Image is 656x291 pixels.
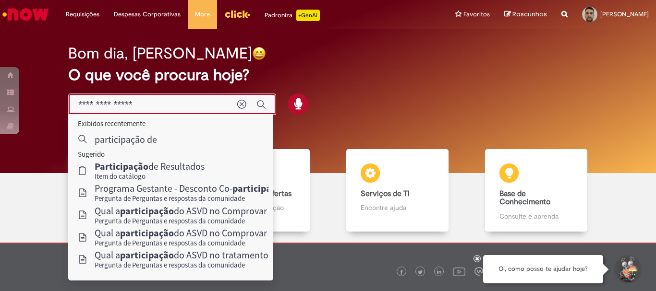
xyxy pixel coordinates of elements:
a: Tirar dúvidas Tirar dúvidas com Lupi Assist e Gen Ai [50,149,189,232]
div: Oi, como posso te ajudar hoje? [483,255,603,283]
a: Base de Conhecimento Consulte e aprenda [467,149,606,232]
img: happy-face.png [252,47,266,60]
span: Rascunhos [512,10,547,19]
span: Despesas Corporativas [114,10,181,19]
b: Serviços de TI [361,189,410,198]
img: click_logo_yellow_360x200.png [224,7,250,21]
a: Rascunhos [504,10,547,19]
h2: O que você procura hoje? [68,67,588,83]
img: logo_footer_twitter.png [418,270,423,275]
img: logo_footer_facebook.png [399,270,404,275]
img: logo_footer_workplace.png [474,267,483,276]
span: More [195,10,210,19]
img: logo_footer_linkedin.png [437,269,442,275]
b: Base de Conhecimento [499,189,550,207]
a: Serviços de TI Encontre ajuda [328,149,467,232]
h2: Bom dia, [PERSON_NAME] [68,45,252,62]
p: Encontre ajuda [361,203,434,212]
p: Consulte e aprenda [499,211,572,221]
button: Iniciar Conversa de Suporte [613,255,642,284]
img: logo_footer_youtube.png [453,265,465,278]
img: ServiceNow [1,5,50,24]
span: [PERSON_NAME] [600,10,649,18]
div: Padroniza [265,10,320,21]
p: +GenAi [296,10,320,21]
span: Favoritos [463,10,490,19]
span: Requisições [66,10,99,19]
